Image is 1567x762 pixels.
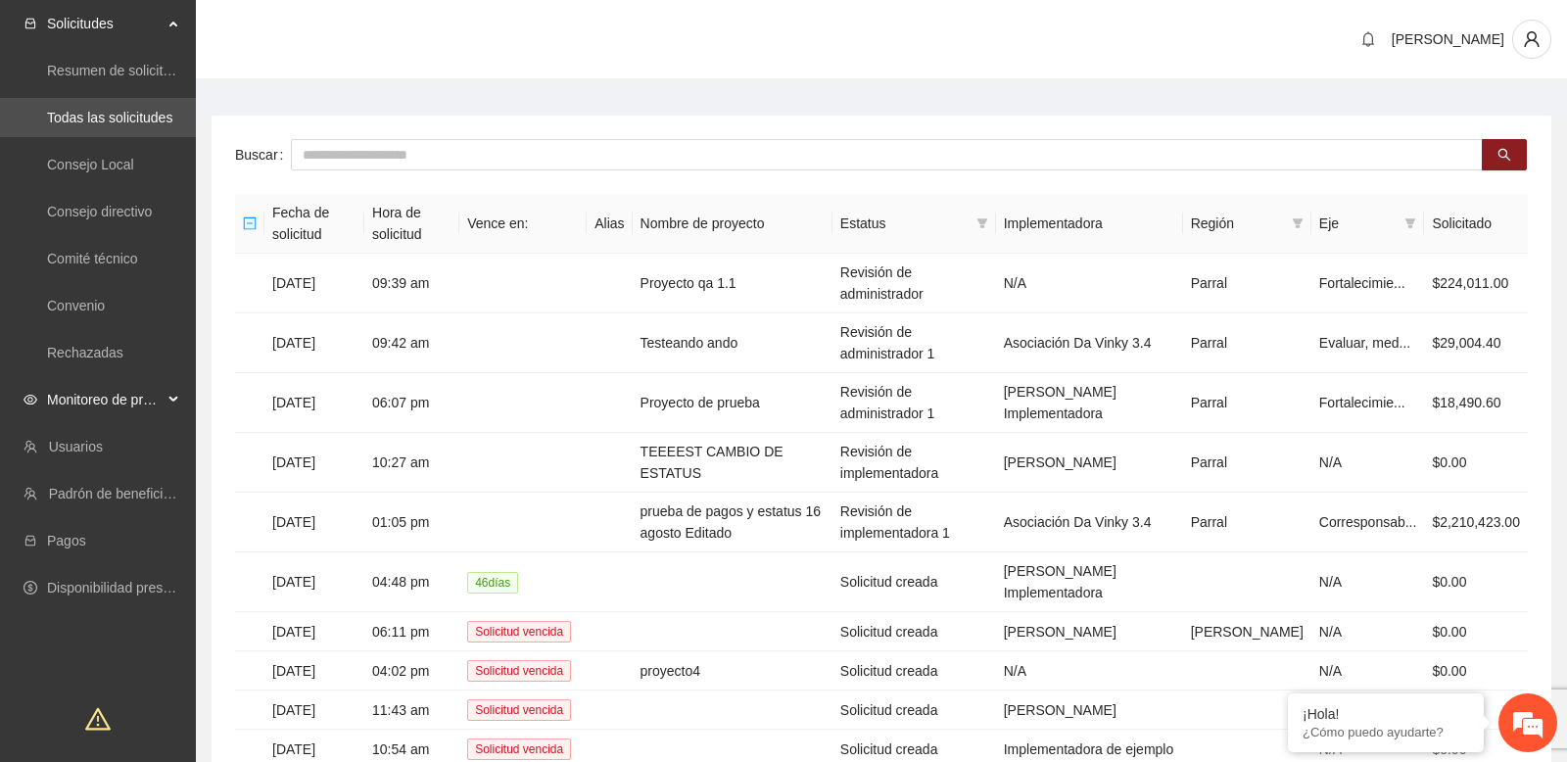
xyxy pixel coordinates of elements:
[364,552,459,612] td: 04:48 pm
[996,552,1183,612] td: [PERSON_NAME] Implementadora
[264,313,364,373] td: [DATE]
[1303,706,1469,722] div: ¡Hola!
[996,313,1183,373] td: Asociación Da Vinky 3.4
[633,373,832,433] td: Proyecto de prueba
[832,612,996,651] td: Solicitud creada
[832,254,996,313] td: Revisión de administrador
[102,100,329,125] div: Chatee con nosotros ahora
[1512,20,1551,59] button: user
[633,254,832,313] td: Proyecto qa 1.1
[467,660,571,682] span: Solicitud vencida
[1424,373,1528,433] td: $18,490.60
[47,63,267,78] a: Resumen de solicitudes por aprobar
[264,373,364,433] td: [DATE]
[364,691,459,730] td: 11:43 am
[1292,217,1304,229] span: filter
[1392,31,1504,47] span: [PERSON_NAME]
[114,262,270,459] span: Estamos en línea.
[47,580,214,595] a: Disponibilidad presupuestal
[587,194,632,254] th: Alias
[996,691,1183,730] td: [PERSON_NAME]
[633,433,832,493] td: TEEEEST CAMBIO DE ESTATUS
[264,493,364,552] td: [DATE]
[633,313,832,373] td: Testeando ando
[1404,217,1416,229] span: filter
[840,213,969,234] span: Estatus
[1303,725,1469,739] p: ¿Cómo puedo ayudarte?
[49,439,103,454] a: Usuarios
[1319,514,1417,530] span: Corresponsab...
[1424,493,1528,552] td: $2,210,423.00
[47,110,172,125] a: Todas las solicitudes
[1311,651,1425,691] td: N/A
[264,612,364,651] td: [DATE]
[235,139,291,170] label: Buscar
[996,373,1183,433] td: [PERSON_NAME] Implementadora
[1513,30,1550,48] span: user
[1288,209,1307,238] span: filter
[264,433,364,493] td: [DATE]
[1183,612,1311,651] td: [PERSON_NAME]
[364,651,459,691] td: 04:02 pm
[832,373,996,433] td: Revisión de administrador 1
[996,651,1183,691] td: N/A
[832,691,996,730] td: Solicitud creada
[1401,209,1420,238] span: filter
[1424,612,1528,651] td: $0.00
[1424,651,1528,691] td: $0.00
[1183,373,1311,433] td: Parral
[47,204,152,219] a: Consejo directivo
[47,4,163,43] span: Solicitudes
[49,486,193,501] a: Padrón de beneficiarios
[832,313,996,373] td: Revisión de administrador 1
[467,699,571,721] span: Solicitud vencida
[832,493,996,552] td: Revisión de implementadora 1
[467,738,571,760] span: Solicitud vencida
[364,313,459,373] td: 09:42 am
[321,10,368,57] div: Minimizar ventana de chat en vivo
[264,691,364,730] td: [DATE]
[633,651,832,691] td: proyecto4
[47,533,86,548] a: Pagos
[10,535,373,603] textarea: Escriba su mensaje y pulse “Intro”
[47,380,163,419] span: Monitoreo de proyectos
[47,251,138,266] a: Comité técnico
[364,373,459,433] td: 06:07 pm
[1311,612,1425,651] td: N/A
[1424,433,1528,493] td: $0.00
[1424,194,1528,254] th: Solicitado
[832,651,996,691] td: Solicitud creada
[24,17,37,30] span: inbox
[1353,31,1383,47] span: bell
[976,217,988,229] span: filter
[47,345,123,360] a: Rechazadas
[1424,552,1528,612] td: $0.00
[364,612,459,651] td: 06:11 pm
[1353,24,1384,55] button: bell
[364,493,459,552] td: 01:05 pm
[1319,395,1405,410] span: Fortalecimie...
[1191,213,1284,234] span: Región
[364,433,459,493] td: 10:27 am
[996,493,1183,552] td: Asociación Da Vinky 3.4
[1424,313,1528,373] td: $29,004.40
[264,651,364,691] td: [DATE]
[996,612,1183,651] td: [PERSON_NAME]
[364,254,459,313] td: 09:39 am
[1319,213,1398,234] span: Eje
[264,552,364,612] td: [DATE]
[996,194,1183,254] th: Implementadora
[1311,552,1425,612] td: N/A
[633,194,832,254] th: Nombre de proyecto
[47,157,134,172] a: Consejo Local
[1482,139,1527,170] button: search
[1311,691,1425,730] td: N/A
[364,194,459,254] th: Hora de solicitud
[467,621,571,643] span: Solicitud vencida
[1183,254,1311,313] td: Parral
[1319,335,1410,351] span: Evaluar, med...
[832,552,996,612] td: Solicitud creada
[1319,275,1405,291] span: Fortalecimie...
[1183,493,1311,552] td: Parral
[996,254,1183,313] td: N/A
